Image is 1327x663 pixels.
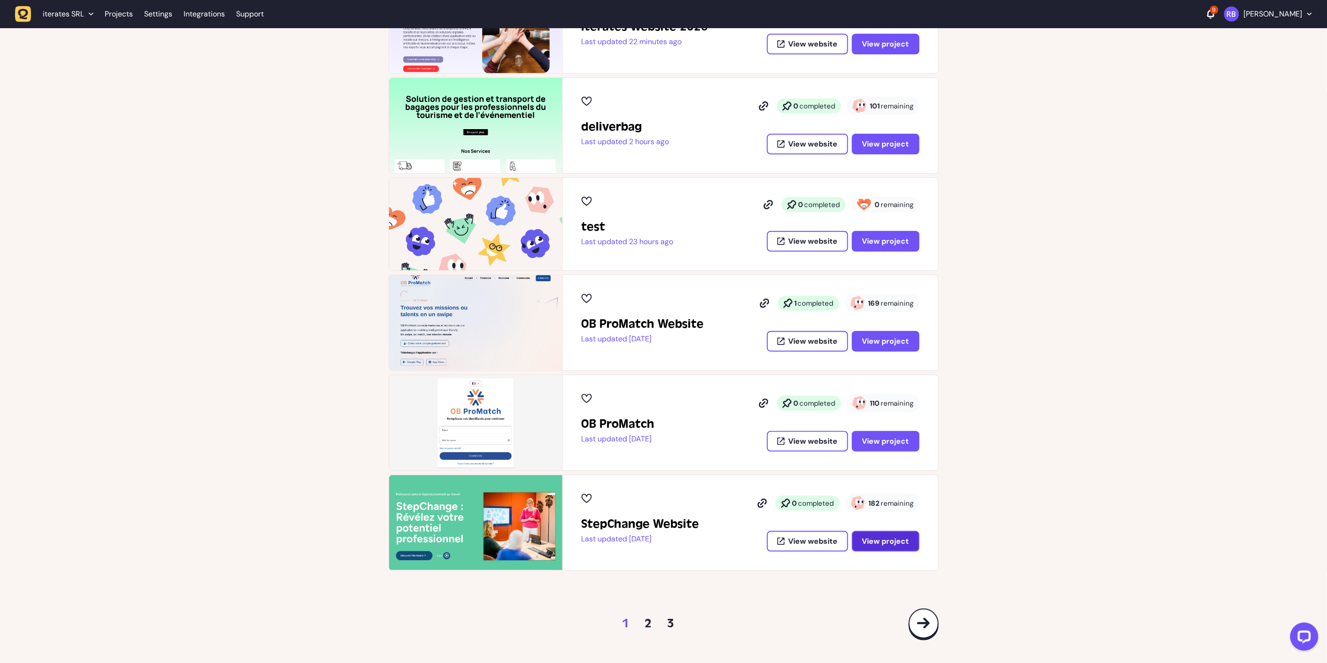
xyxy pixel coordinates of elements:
p: Last updated [DATE] [582,334,704,344]
button: View project [852,34,920,54]
button: View project [852,231,920,252]
span: View project [862,40,909,48]
strong: 0 [794,101,799,111]
a: Support [236,9,264,19]
p: Last updated [DATE] [582,434,655,444]
a: Settings [144,6,172,23]
a: Integrations [184,6,225,23]
button: View website [767,431,848,452]
strong: 182 [869,499,880,508]
p: [PERSON_NAME] [1244,9,1303,19]
span: remaining [881,399,914,408]
iframe: LiveChat chat widget [1283,619,1322,658]
h2: OB ProMatch Website [582,316,704,331]
img: OB ProMatch [389,375,562,470]
button: iterates SRL [15,6,99,23]
span: View website [789,438,838,445]
p: Last updated [DATE] [582,534,699,544]
img: test [389,178,562,270]
span: View project [862,140,909,148]
span: View project [862,338,909,345]
span: View website [789,338,838,345]
strong: 0 [792,499,798,508]
button: View project [852,431,920,452]
strong: 0 [875,200,880,209]
span: View project [862,438,909,445]
span: View website [789,140,838,148]
span: iterates SRL [43,9,84,19]
img: Rodolphe Balay [1224,7,1239,22]
span: View website [789,538,838,545]
strong: 169 [868,299,880,308]
img: OB ProMatch Website [389,275,562,370]
span: View website [789,238,838,245]
button: View project [852,134,920,154]
span: completed [798,499,834,508]
span: View website [789,40,838,48]
span: completed [800,101,836,111]
span: remaining [881,299,914,308]
span: View project [862,238,909,245]
p: Last updated 23 hours ago [582,237,674,247]
p: Last updated 22 minutes ago [582,37,708,46]
p: Last updated 2 hours ago [582,137,669,146]
a: 2 [645,616,652,631]
span: View project [862,538,909,545]
a: 1 [622,616,630,631]
strong: 0 [794,399,799,408]
h2: StepChange Website [582,517,699,532]
button: View project [852,331,920,352]
h2: OB ProMatch [582,416,655,432]
button: View website [767,231,848,252]
img: StepChange Website [389,475,562,570]
button: View project [852,531,920,552]
a: 3 [667,616,675,631]
button: View website [767,331,848,352]
span: completed [805,200,840,209]
strong: 110 [870,399,880,408]
button: View website [767,531,848,552]
h2: deliverbag [582,119,669,134]
a: Projects [105,6,133,23]
button: [PERSON_NAME] [1224,7,1312,22]
span: remaining [881,200,914,209]
img: deliverbag [389,78,562,173]
span: remaining [881,499,914,508]
h2: test [582,219,674,234]
span: completed [800,399,836,408]
button: View website [767,34,848,54]
div: 9 [1210,6,1219,14]
strong: 0 [798,200,804,209]
strong: 101 [870,101,880,111]
button: View website [767,134,848,154]
span: completed [798,299,834,308]
span: remaining [881,101,914,111]
strong: 1 [795,299,797,308]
